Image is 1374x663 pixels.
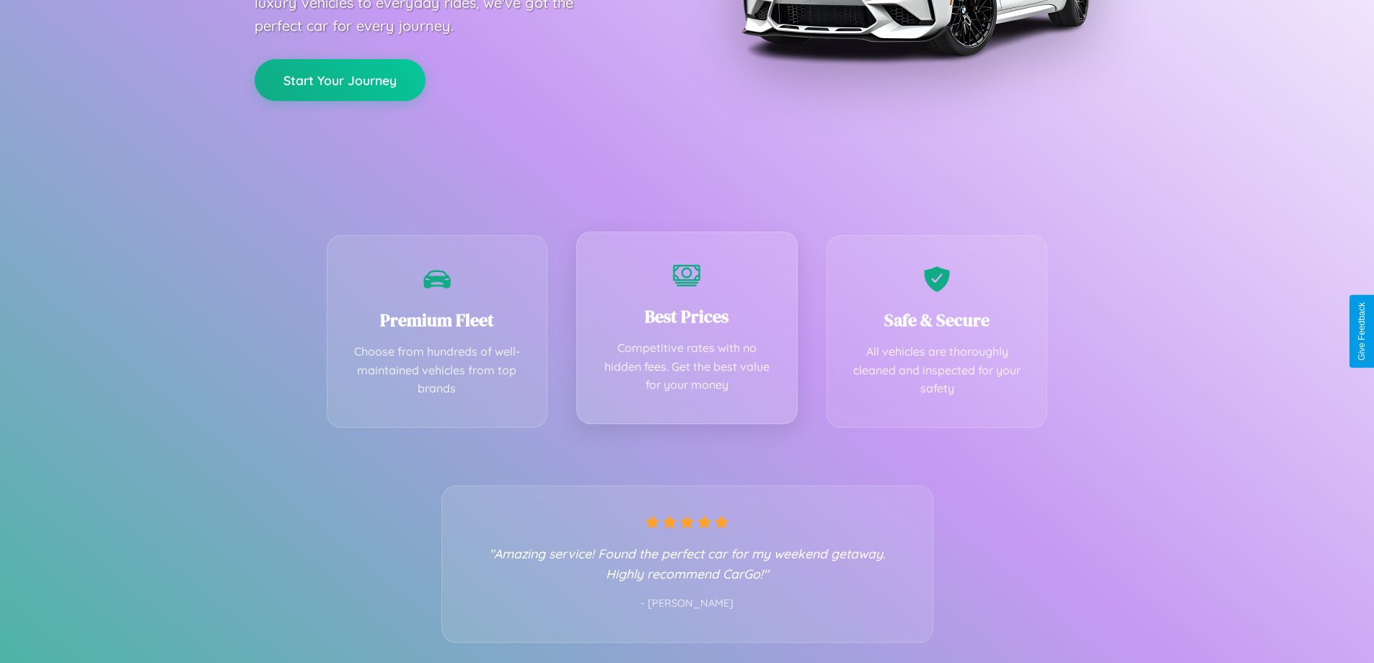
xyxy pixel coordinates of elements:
p: "Amazing service! Found the perfect car for my weekend getaway. Highly recommend CarGo!" [471,543,904,584]
p: - [PERSON_NAME] [471,594,904,613]
h3: Best Prices [599,304,775,328]
h3: Safe & Secure [849,308,1026,332]
p: Choose from hundreds of well-maintained vehicles from top brands [349,343,526,398]
div: Give Feedback [1357,302,1367,361]
h3: Premium Fleet [349,308,526,332]
p: All vehicles are thoroughly cleaned and inspected for your safety [849,343,1026,398]
p: Competitive rates with no hidden fees. Get the best value for your money [599,339,775,395]
button: Start Your Journey [255,59,426,101]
